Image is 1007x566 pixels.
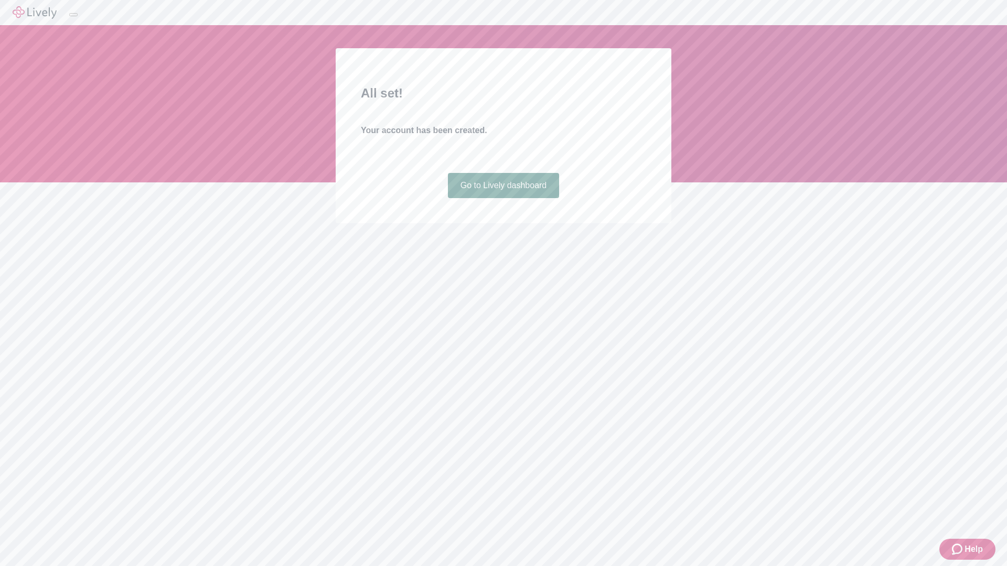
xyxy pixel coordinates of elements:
[939,539,995,560] button: Zendesk support iconHelp
[952,543,965,556] svg: Zendesk support icon
[965,543,983,556] span: Help
[361,84,646,103] h2: All set!
[361,124,646,137] h4: Your account has been created.
[13,6,57,19] img: Lively
[448,173,560,198] a: Go to Lively dashboard
[69,13,78,16] button: Log out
